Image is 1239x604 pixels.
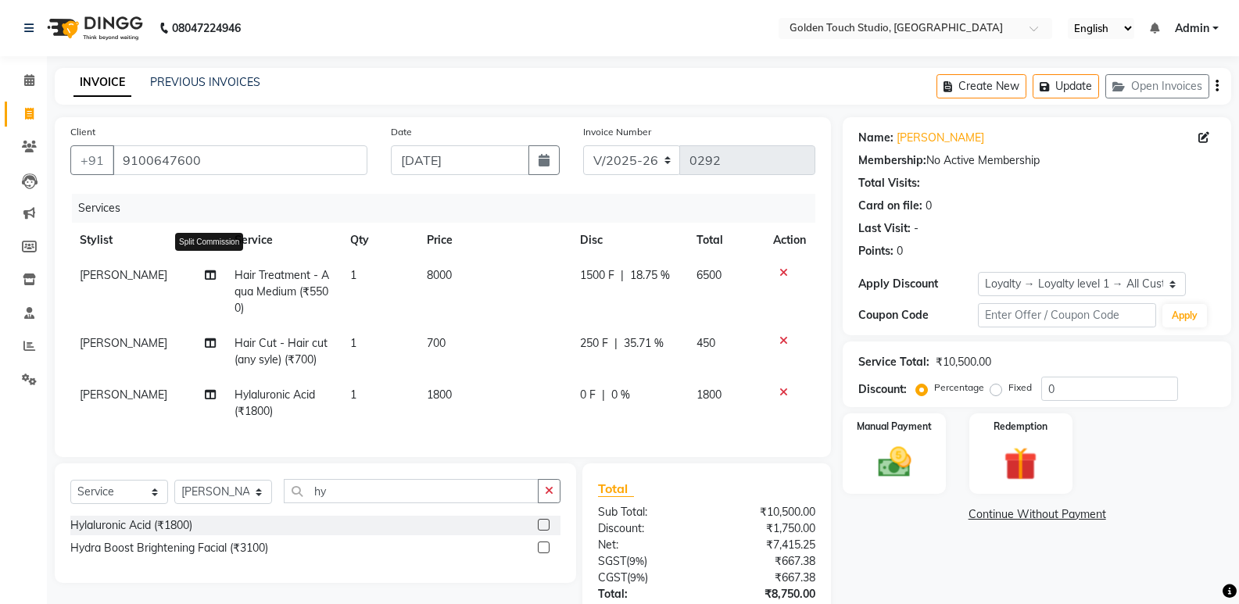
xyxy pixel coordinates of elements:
div: Hydra Boost Brightening Facial (₹3100) [70,540,268,556]
div: Sub Total: [586,504,707,520]
label: Manual Payment [857,420,932,434]
div: Split Commission [175,233,243,251]
div: Last Visit: [858,220,911,237]
span: 1 [350,388,356,402]
span: Admin [1175,20,1209,37]
div: ₹8,750.00 [707,586,827,602]
span: 0 F [580,387,596,403]
span: 6500 [696,268,722,282]
span: 1 [350,268,356,282]
label: Redemption [994,420,1047,434]
span: 9% [630,571,645,584]
div: Services [72,194,827,223]
div: ₹10,500.00 [936,354,991,370]
div: ₹7,415.25 [707,537,827,553]
span: 18.75 % [630,267,670,284]
span: 1 [350,336,356,350]
span: Hair Treatment - Aqua Medium (₹5500) [235,268,329,315]
div: Name: [858,130,893,146]
div: Card on file: [858,198,922,214]
span: | [602,387,605,403]
th: Service [225,223,341,258]
div: Discount: [858,381,907,398]
div: Total Visits: [858,175,920,191]
a: [PERSON_NAME] [897,130,984,146]
span: | [621,267,624,284]
label: Fixed [1008,381,1032,395]
span: 700 [427,336,446,350]
span: 1800 [696,388,722,402]
a: INVOICE [73,69,131,97]
label: Percentage [934,381,984,395]
img: _cash.svg [868,443,922,481]
th: Total [687,223,765,258]
span: [PERSON_NAME] [80,268,167,282]
button: Apply [1162,304,1207,327]
div: Apply Discount [858,276,977,292]
span: 1800 [427,388,452,402]
label: Client [70,125,95,139]
th: Stylist [70,223,225,258]
span: 250 F [580,335,608,352]
span: 450 [696,336,715,350]
button: Open Invoices [1105,74,1209,98]
label: Date [391,125,412,139]
input: Search by Name/Mobile/Email/Code [113,145,367,175]
img: _gift.svg [994,443,1047,484]
th: Qty [341,223,417,258]
div: Points: [858,243,893,259]
th: Disc [571,223,687,258]
span: | [614,335,618,352]
span: 35.71 % [624,335,664,352]
span: Hair Cut - Hair cut (any syle) (₹700) [235,336,328,366]
span: CGST [598,570,627,584]
span: 0 % [611,387,630,403]
div: No Active Membership [858,152,1216,169]
input: Enter Offer / Coupon Code [978,303,1156,327]
button: Update [1033,74,1099,98]
div: ₹1,750.00 [707,520,827,537]
span: Hylaluronic Acid (₹1800) [235,388,315,418]
div: ₹667.38 [707,570,827,586]
span: 1500 F [580,267,614,284]
span: SGST [598,554,626,568]
a: PREVIOUS INVOICES [150,75,260,89]
span: Total [598,481,634,497]
input: Search or Scan [284,479,539,503]
span: [PERSON_NAME] [80,336,167,350]
div: ₹10,500.00 [707,504,827,520]
div: ( ) [586,570,707,586]
div: Total: [586,586,707,602]
div: Service Total: [858,354,929,370]
div: Coupon Code [858,307,977,323]
div: ( ) [586,553,707,570]
label: Invoice Number [583,125,651,139]
div: 0 [926,198,932,214]
div: Membership: [858,152,926,169]
th: Price [417,223,571,258]
div: Discount: [586,520,707,537]
img: logo [40,6,147,50]
th: Action [764,223,815,258]
div: ₹667.38 [707,553,827,570]
div: 0 [897,243,903,259]
span: [PERSON_NAME] [80,388,167,402]
div: Hylaluronic Acid (₹1800) [70,517,192,534]
a: Continue Without Payment [846,506,1228,523]
button: +91 [70,145,114,175]
span: 8000 [427,268,452,282]
div: Net: [586,537,707,553]
div: - [914,220,919,237]
b: 08047224946 [172,6,241,50]
button: Create New [936,74,1026,98]
span: 9% [629,555,644,567]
